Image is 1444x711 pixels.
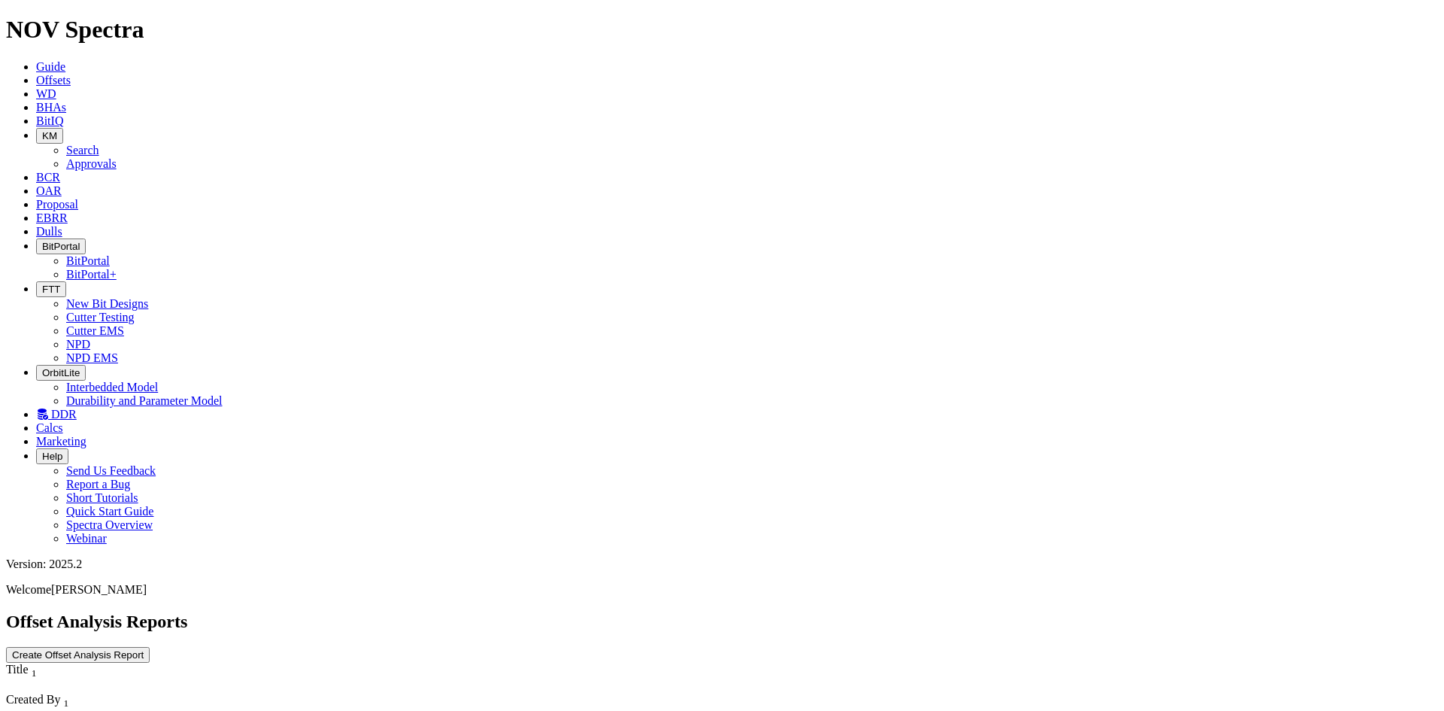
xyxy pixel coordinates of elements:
[6,693,60,706] span: Created By
[36,435,86,448] a: Marketing
[36,225,62,238] a: Dulls
[36,239,86,254] button: BitPortal
[66,311,135,324] a: Cutter Testing
[66,381,158,393] a: Interbedded Model
[66,338,90,351] a: NPD
[6,679,350,693] div: Column Menu
[66,532,107,545] a: Webinar
[66,157,117,170] a: Approvals
[66,464,156,477] a: Send Us Feedback
[66,297,148,310] a: New Bit Designs
[6,663,350,693] div: Sort None
[66,518,153,531] a: Spectra Overview
[36,171,60,184] a: BCR
[66,254,110,267] a: BitPortal
[66,268,117,281] a: BitPortal+
[36,198,78,211] a: Proposal
[36,211,68,224] a: EBRR
[51,583,147,596] span: [PERSON_NAME]
[42,241,80,252] span: BitPortal
[36,60,65,73] a: Guide
[51,408,77,421] span: DDR
[63,697,68,709] sub: 1
[36,87,56,100] a: WD
[42,451,62,462] span: Help
[36,114,63,127] a: BitIQ
[32,663,37,676] span: Sort None
[63,693,68,706] span: Sort None
[36,408,77,421] a: DDR
[6,647,150,663] button: Create Offset Analysis Report
[42,130,57,141] span: KM
[66,144,99,156] a: Search
[42,367,80,378] span: OrbitLite
[36,184,62,197] a: OAR
[6,558,1438,571] div: Version: 2025.2
[36,421,63,434] a: Calcs
[6,693,350,709] div: Created By Sort None
[66,505,153,518] a: Quick Start Guide
[36,281,66,297] button: FTT
[66,324,124,337] a: Cutter EMS
[66,491,138,504] a: Short Tutorials
[42,284,60,295] span: FTT
[66,478,130,491] a: Report a Bug
[66,394,223,407] a: Durability and Parameter Model
[36,448,68,464] button: Help
[66,351,118,364] a: NPD EMS
[6,16,1438,44] h1: NOV Spectra
[36,128,63,144] button: KM
[36,101,66,114] a: BHAs
[6,663,29,676] span: Title
[36,74,71,87] a: Offsets
[6,583,1438,597] p: Welcome
[36,365,86,381] button: OrbitLite
[6,663,350,679] div: Title Sort None
[32,667,37,679] sub: 1
[6,612,1438,632] h2: Offset Analysis Reports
